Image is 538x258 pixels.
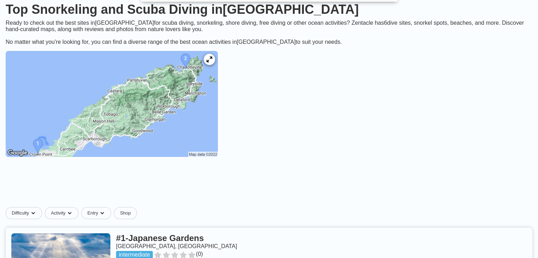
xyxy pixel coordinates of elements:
[114,207,137,219] a: Shop
[30,210,36,216] img: dropdown caret
[6,207,45,219] button: Difficultydropdown caret
[51,210,65,216] span: Activity
[98,170,441,201] iframe: Advertisement
[67,210,73,216] img: dropdown caret
[45,207,81,219] button: Activitydropdown caret
[6,51,218,157] img: Trinidad and Tobago dive site map
[6,2,532,17] h1: Top Snorkeling and Scuba Diving in [GEOGRAPHIC_DATA]
[87,210,98,216] span: Entry
[99,210,105,216] img: dropdown caret
[12,210,29,216] span: Difficulty
[81,207,114,219] button: Entrydropdown caret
